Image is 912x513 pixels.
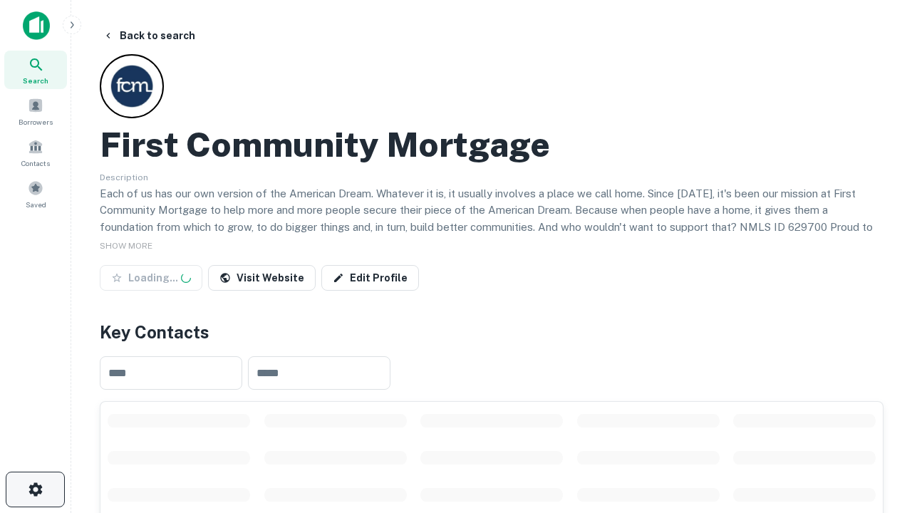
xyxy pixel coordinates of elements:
img: capitalize-icon.png [23,11,50,40]
a: Contacts [4,133,67,172]
a: Visit Website [208,265,316,291]
button: Back to search [97,23,201,48]
a: Search [4,51,67,89]
a: Borrowers [4,92,67,130]
h4: Key Contacts [100,319,883,345]
p: Each of us has our own version of the American Dream. Whatever it is, it usually involves a place... [100,185,883,252]
span: Description [100,172,148,182]
span: Contacts [21,157,50,169]
a: Edit Profile [321,265,419,291]
iframe: Chat Widget [841,399,912,467]
span: SHOW MORE [100,241,152,251]
span: Search [23,75,48,86]
span: Borrowers [19,116,53,128]
h2: First Community Mortgage [100,124,550,165]
a: Saved [4,175,67,213]
span: Saved [26,199,46,210]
